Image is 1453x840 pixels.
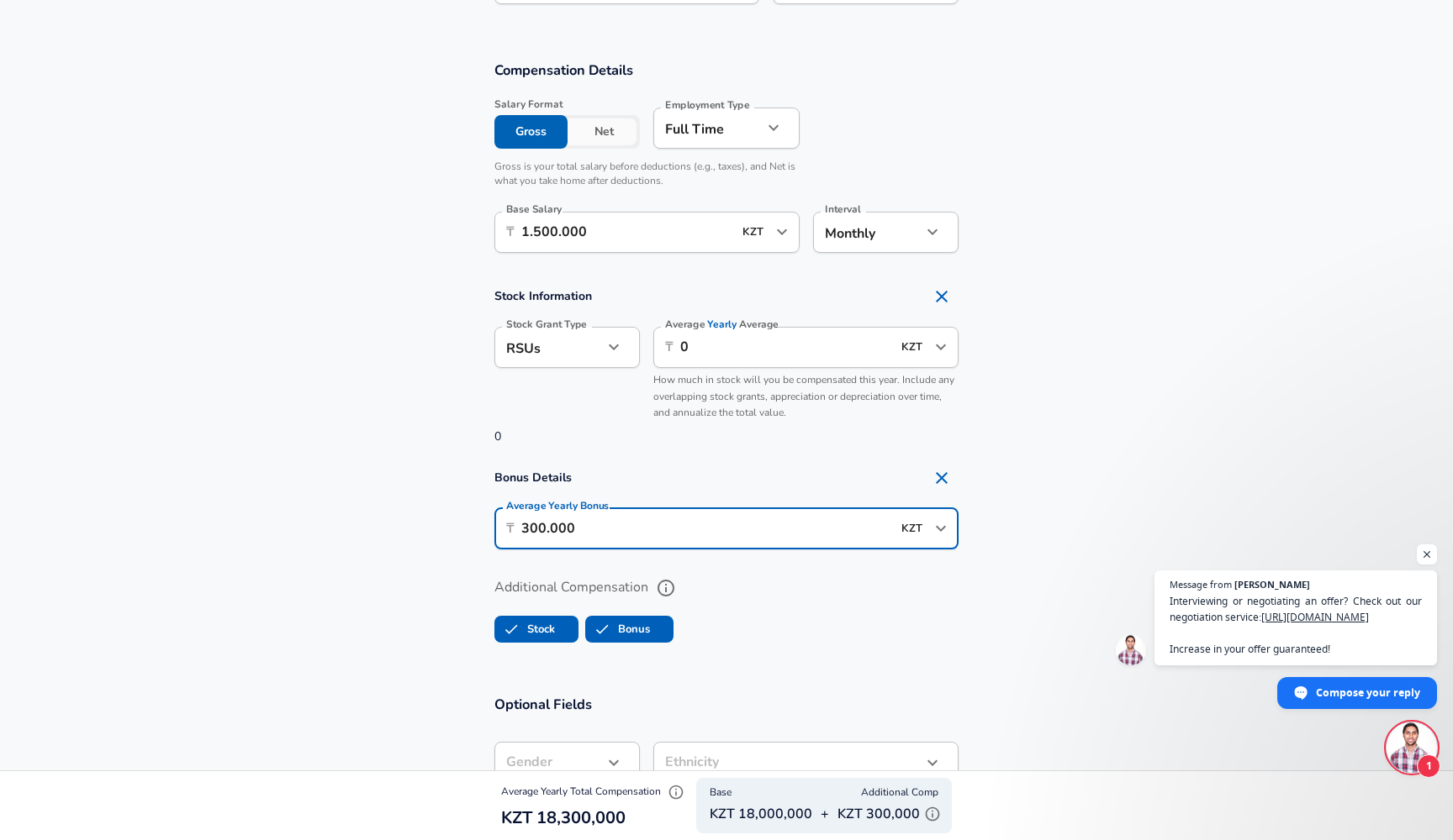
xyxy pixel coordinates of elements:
[653,108,762,149] div: Full Time
[494,115,568,149] button: Gross
[665,319,779,329] label: Average Average
[925,461,959,495] button: Remove Section
[896,516,930,542] input: USD
[652,574,680,602] button: help
[896,334,930,360] input: USD
[586,613,618,645] span: Bonus
[568,115,641,149] button: Net
[506,204,562,214] label: Base Salary
[495,613,527,645] span: Stock
[929,335,953,359] button: Open
[1417,754,1440,778] span: 1
[1387,722,1437,773] div: Open chat
[494,461,959,495] h4: Bonus Details
[506,319,587,329] label: Stock Grant Type
[680,327,891,368] input: 40,000
[494,695,959,714] h3: Optional Fields
[494,97,640,112] span: Salary Format
[861,785,938,801] span: Additional Comp
[495,613,555,645] label: Stock
[813,212,922,253] div: Monthly
[737,219,771,245] input: USD
[474,280,979,446] div: 0
[494,327,603,368] div: RSUs
[837,801,945,827] p: KZT 300,000
[1234,580,1310,589] span: [PERSON_NAME]
[494,160,800,188] p: Gross is your total salary before deductions (e.g., taxes), and Net is what you take home after d...
[710,785,732,801] span: Base
[494,574,959,602] label: Additional Compensation
[663,780,689,805] button: Explain Total Compensation
[494,280,959,313] h4: Stock Information
[585,616,674,643] button: BonusBonus
[1170,593,1422,657] span: Interviewing or negotiating an offer? Check out our negotiation service: Increase in your offer g...
[821,804,829,824] p: +
[521,508,891,549] input: 15,000
[1170,580,1232,589] span: Message from
[521,212,732,253] input: 100,000
[586,613,650,645] label: Bonus
[925,280,959,313] button: Remove Section
[770,220,794,244] button: Open
[708,317,737,331] span: Yearly
[1316,678,1420,707] span: Compose your reply
[501,785,689,798] span: Average Yearly Total Compensation
[825,204,861,214] label: Interval
[494,60,959,80] h3: Compensation Details
[710,804,812,824] p: KZT 18,000,000
[920,801,945,827] button: Explain Additional Compensation
[506,501,609,511] label: Average Yearly Bonus
[494,616,579,643] button: StockStock
[653,373,954,420] span: How much in stock will you be compensated this year. Include any overlapping stock grants, apprec...
[929,517,953,540] button: Open
[665,100,750,110] label: Employment Type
